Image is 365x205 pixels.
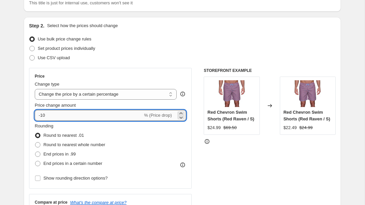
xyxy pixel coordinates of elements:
button: What's the compare at price? [70,200,127,205]
span: Use CSV upload [38,55,70,60]
span: Red Chevron Swim Shorts (Red Raven / S) [207,110,254,121]
img: M119B3000Red_20Raven_001_80x.jpg [294,80,321,107]
span: This title is just for internal use, customers won't see it [29,0,133,5]
h3: Compare at price [35,200,67,205]
strike: $24.99 [299,124,313,131]
input: -15 [35,110,143,121]
strike: $69.50 [223,124,237,131]
div: $22.49 [284,124,297,131]
span: Red Chevron Swim Shorts (Red Raven / S) [284,110,330,121]
h6: STOREFRONT EXAMPLE [204,68,336,73]
p: Select how the prices should change [47,22,118,29]
span: End prices in .99 [43,151,76,157]
span: Round to nearest .01 [43,133,84,138]
span: Price change amount [35,103,76,108]
span: End prices in a certain number [43,161,102,166]
span: % (Price drop) [144,113,172,118]
div: help [179,91,186,97]
span: Round to nearest whole number [43,142,105,147]
span: Set product prices individually [38,46,95,51]
div: $24.99 [207,124,221,131]
h3: Price [35,74,44,79]
span: Show rounding direction options? [43,176,108,181]
span: Use bulk price change rules [38,36,91,41]
span: Change type [35,82,59,87]
img: M119B3000Red_20Raven_001_80x.jpg [218,80,245,107]
h2: Step 2. [29,22,44,29]
span: Rounding [35,123,53,128]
